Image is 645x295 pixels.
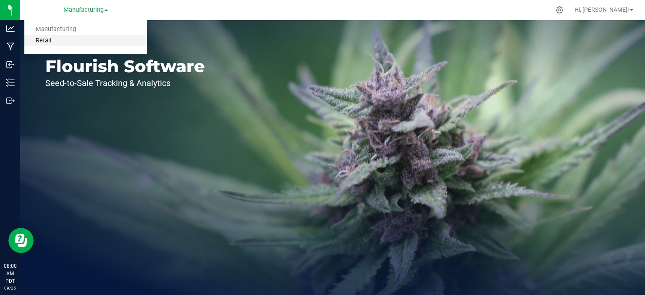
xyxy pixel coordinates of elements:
[6,78,15,87] inline-svg: Inventory
[6,24,15,33] inline-svg: Analytics
[63,6,104,13] span: Manufacturing
[4,285,16,291] p: 09/25
[4,262,16,285] p: 08:00 AM PDT
[6,97,15,105] inline-svg: Outbound
[554,6,565,14] div: Manage settings
[8,228,34,253] iframe: Resource center
[6,42,15,51] inline-svg: Manufacturing
[24,35,147,47] a: Retail
[574,6,629,13] span: Hi, [PERSON_NAME]!
[24,24,147,35] a: Manufacturing
[6,60,15,69] inline-svg: Inbound
[45,58,205,75] p: Flourish Software
[45,79,205,87] p: Seed-to-Sale Tracking & Analytics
